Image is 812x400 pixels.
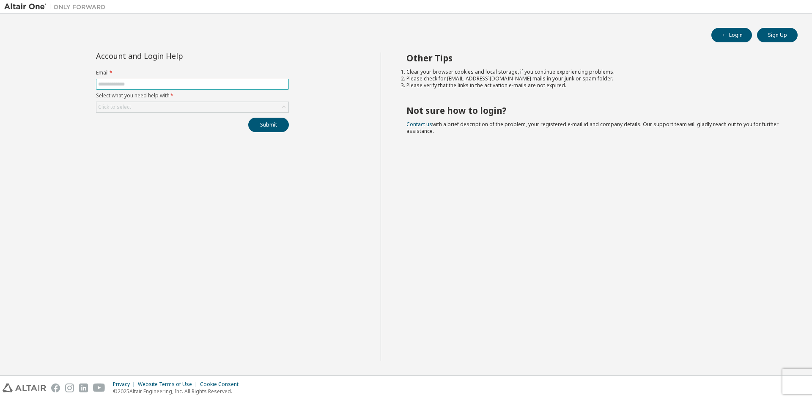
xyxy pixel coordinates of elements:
img: Altair One [4,3,110,11]
div: Click to select [96,102,288,112]
img: altair_logo.svg [3,383,46,392]
img: youtube.svg [93,383,105,392]
li: Please check for [EMAIL_ADDRESS][DOMAIN_NAME] mails in your junk or spam folder. [406,75,783,82]
img: linkedin.svg [79,383,88,392]
button: Login [711,28,752,42]
p: © 2025 Altair Engineering, Inc. All Rights Reserved. [113,388,244,395]
label: Email [96,69,289,76]
img: instagram.svg [65,383,74,392]
div: Website Terms of Use [138,381,200,388]
div: Privacy [113,381,138,388]
button: Submit [248,118,289,132]
button: Sign Up [757,28,798,42]
span: with a brief description of the problem, your registered e-mail id and company details. Our suppo... [406,121,779,135]
li: Clear your browser cookies and local storage, if you continue experiencing problems. [406,69,783,75]
h2: Not sure how to login? [406,105,783,116]
h2: Other Tips [406,52,783,63]
label: Select what you need help with [96,92,289,99]
img: facebook.svg [51,383,60,392]
div: Click to select [98,104,131,110]
div: Cookie Consent [200,381,244,388]
div: Account and Login Help [96,52,250,59]
li: Please verify that the links in the activation e-mails are not expired. [406,82,783,89]
a: Contact us [406,121,432,128]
